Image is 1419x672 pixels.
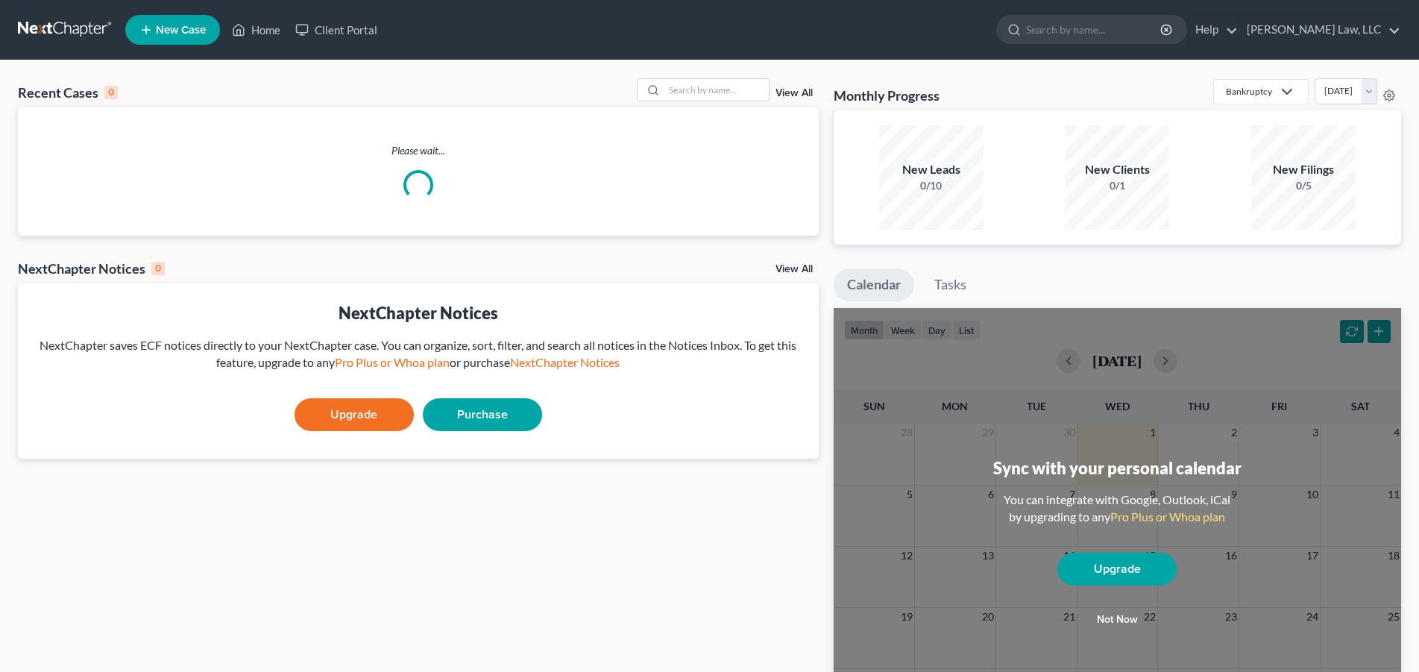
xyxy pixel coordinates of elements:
[510,355,620,369] a: NextChapter Notices
[151,262,165,275] div: 0
[288,16,385,43] a: Client Portal
[295,398,414,431] a: Upgrade
[1226,85,1272,98] div: Bankruptcy
[879,161,984,178] div: New Leads
[834,269,914,301] a: Calendar
[998,492,1236,526] div: You can integrate with Google, Outlook, iCal by upgrading to any
[104,86,118,99] div: 0
[879,178,984,193] div: 0/10
[1057,605,1177,635] button: Not now
[18,260,165,277] div: NextChapter Notices
[775,264,813,274] a: View All
[1251,161,1356,178] div: New Filings
[18,84,118,101] div: Recent Cases
[993,456,1242,480] div: Sync with your personal calendar
[1239,16,1400,43] a: [PERSON_NAME] Law, LLC
[1065,161,1169,178] div: New Clients
[335,355,450,369] a: Pro Plus or Whoa plan
[30,301,807,324] div: NextChapter Notices
[1251,178,1356,193] div: 0/5
[30,337,807,371] div: NextChapter saves ECF notices directly to your NextChapter case. You can organize, sort, filter, ...
[1057,553,1177,585] a: Upgrade
[156,25,206,36] span: New Case
[423,398,542,431] a: Purchase
[1026,16,1162,43] input: Search by name...
[921,269,980,301] a: Tasks
[1065,178,1169,193] div: 0/1
[224,16,288,43] a: Home
[664,79,769,101] input: Search by name...
[775,88,813,98] a: View All
[18,143,819,158] p: Please wait...
[1188,16,1238,43] a: Help
[834,87,940,104] h3: Monthly Progress
[1110,509,1225,524] a: Pro Plus or Whoa plan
